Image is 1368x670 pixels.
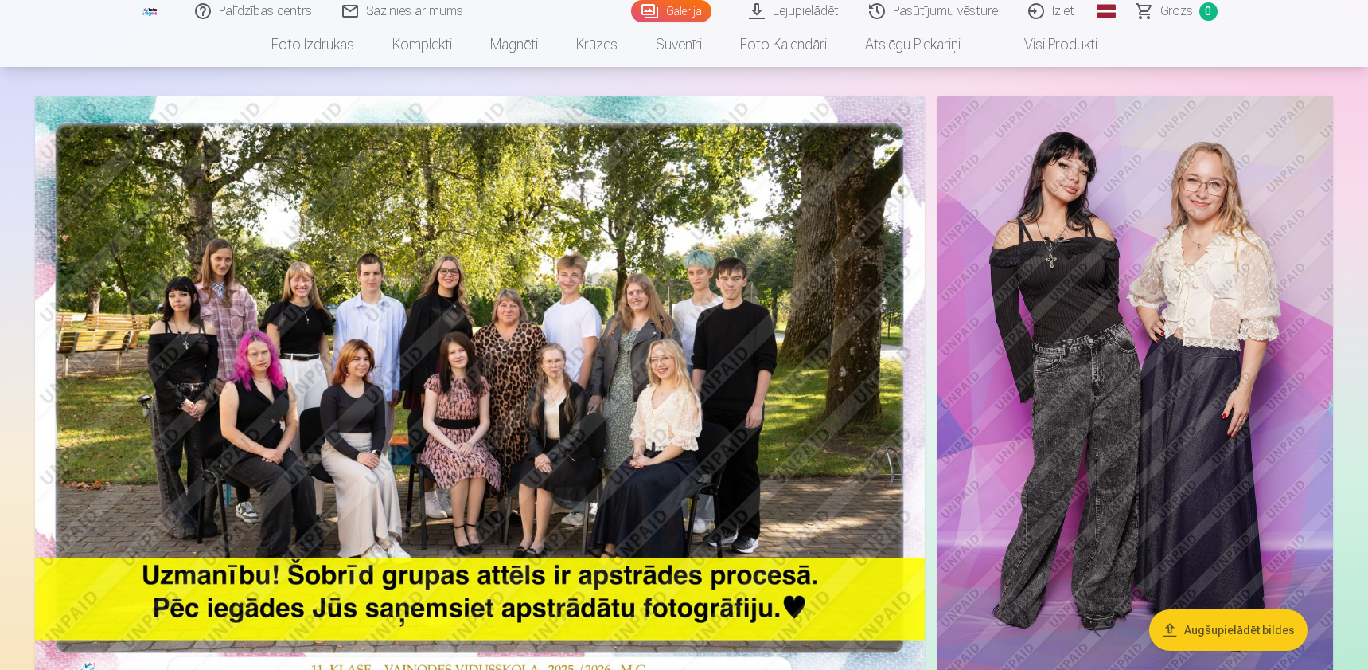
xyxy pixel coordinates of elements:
a: Komplekti [373,22,471,67]
img: /fa1 [142,6,159,16]
a: Foto izdrukas [252,22,373,67]
a: Visi produkti [980,22,1117,67]
a: Foto kalendāri [721,22,846,67]
a: Atslēgu piekariņi [846,22,980,67]
span: Grozs [1160,2,1193,21]
span: 0 [1199,2,1218,21]
button: Augšupielādēt bildes [1149,609,1308,651]
a: Magnēti [471,22,557,67]
a: Suvenīri [637,22,721,67]
a: Krūzes [557,22,637,67]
